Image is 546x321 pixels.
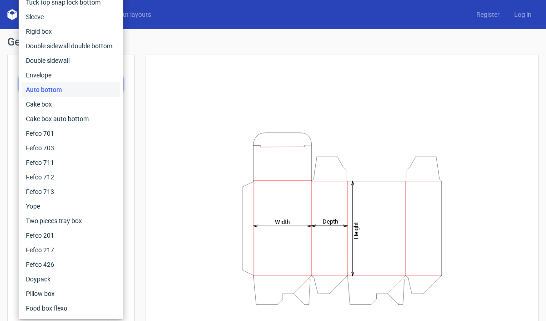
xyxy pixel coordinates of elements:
[7,36,539,47] h1: Generate new dieline
[22,155,120,170] div: Fefco 711
[507,10,539,19] a: Log in
[22,126,120,141] div: Fefco 701
[275,218,290,225] tspan: Width
[22,286,120,301] div: Pillow box
[22,228,120,243] div: Fefco 201
[22,10,120,24] div: Sleeve
[22,24,120,39] div: Rigid box
[22,68,120,82] div: Envelope
[22,170,120,184] div: Fefco 712
[22,97,120,112] div: Cake box
[469,10,507,19] a: Register
[22,53,120,68] div: Double sidewall
[22,112,120,126] div: Cake box auto bottom
[22,243,120,257] div: Fefco 217
[22,141,120,155] div: Fefco 703
[104,10,158,19] a: Diecut layouts
[22,257,120,272] div: Fefco 426
[22,39,120,53] div: Double sidewall double bottom
[22,82,120,97] div: Auto bottom
[353,222,359,239] tspan: Height
[22,301,120,316] div: Food box flexo
[323,218,338,225] tspan: Depth
[22,214,120,228] div: Two pieces tray box
[22,199,120,214] div: Yope
[22,184,120,199] div: Fefco 713
[22,272,120,286] div: Doypack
